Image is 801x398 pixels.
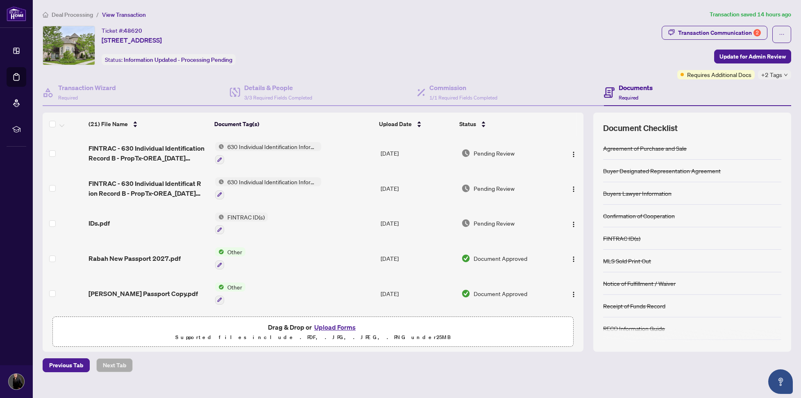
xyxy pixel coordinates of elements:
[714,50,791,63] button: Update for Admin Review
[429,95,497,101] span: 1/1 Required Fields Completed
[461,184,470,193] img: Document Status
[43,12,48,18] span: home
[768,369,793,394] button: Open asap
[88,253,181,263] span: Rabah New Passport 2027.pdf
[377,276,458,311] td: [DATE]
[88,179,209,198] span: FINTRAC - 630 Individual Identificat R ion Record B - PropTx-OREA_[DATE] 20_38_01.pdf
[603,279,676,288] div: Notice of Fulfillment / Waiver
[603,166,721,175] div: Buyer Designated Representation Agreement
[570,291,577,298] img: Logo
[215,142,321,164] button: Status Icon630 Individual Identification Information Record
[102,54,236,65] div: Status:
[43,358,90,372] button: Previous Tab
[224,177,321,186] span: 630 Individual Identification Information Record
[461,289,470,298] img: Document Status
[7,6,26,21] img: logo
[211,113,376,136] th: Document Tag(s)
[58,95,78,101] span: Required
[379,120,412,129] span: Upload Date
[662,26,767,40] button: Transaction Communication2
[459,120,476,129] span: Status
[312,322,358,332] button: Upload Forms
[9,374,24,389] img: Profile Icon
[474,254,527,263] span: Document Approved
[377,171,458,206] td: [DATE]
[603,234,640,243] div: FINTRAC ID(s)
[102,11,146,18] span: View Transaction
[603,122,678,134] span: Document Checklist
[753,29,761,36] div: 2
[215,177,224,186] img: Status Icon
[761,70,782,79] span: +2 Tags
[215,177,321,199] button: Status Icon630 Individual Identification Information Record
[570,151,577,158] img: Logo
[570,186,577,192] img: Logo
[567,147,580,160] button: Logo
[124,56,232,63] span: Information Updated - Processing Pending
[567,217,580,230] button: Logo
[88,143,209,163] span: FINTRAC - 630 Individual Identification Record B - PropTx-OREA_[DATE] 20_38_01.pdf
[215,213,224,222] img: Status Icon
[570,256,577,262] img: Logo
[570,221,577,228] img: Logo
[474,149,515,158] span: Pending Review
[102,26,142,35] div: Ticket #:
[215,283,245,305] button: Status IconOther
[102,35,162,45] span: [STREET_ADDRESS]
[58,83,116,93] h4: Transaction Wizard
[124,27,142,34] span: 48620
[603,211,675,220] div: Confirmation of Cooperation
[603,301,665,310] div: Receipt of Funds Record
[461,219,470,228] img: Document Status
[224,142,321,151] span: 630 Individual Identification Information Record
[224,213,268,222] span: FINTRAC ID(s)
[377,311,458,346] td: [DATE]
[567,182,580,195] button: Logo
[603,324,665,333] div: RECO Information Guide
[268,322,358,332] span: Drag & Drop or
[224,247,245,256] span: Other
[215,247,245,269] button: Status IconOther
[96,358,133,372] button: Next Tab
[377,241,458,276] td: [DATE]
[678,26,761,39] div: Transaction Communication
[88,218,110,228] span: IDs.pdf
[244,95,312,101] span: 3/3 Required Fields Completed
[603,256,651,265] div: MLS Sold Print Out
[779,32,785,37] span: ellipsis
[215,247,224,256] img: Status Icon
[687,70,751,79] span: Requires Additional Docs
[215,142,224,151] img: Status Icon
[603,189,672,198] div: Buyers Lawyer Information
[49,359,83,372] span: Previous Tab
[474,219,515,228] span: Pending Review
[215,283,224,292] img: Status Icon
[719,50,786,63] span: Update for Admin Review
[43,26,95,65] img: IMG-W12250579_1.jpg
[461,254,470,263] img: Document Status
[603,144,687,153] div: Agreement of Purchase and Sale
[619,83,653,93] h4: Documents
[474,184,515,193] span: Pending Review
[58,332,568,342] p: Supported files include .PDF, .JPG, .JPEG, .PNG under 25 MB
[376,113,456,136] th: Upload Date
[429,83,497,93] h4: Commission
[784,73,788,77] span: down
[85,113,211,136] th: (21) File Name
[461,149,470,158] img: Document Status
[215,213,268,235] button: Status IconFINTRAC ID(s)
[96,10,99,19] li: /
[567,252,580,265] button: Logo
[619,95,638,101] span: Required
[567,287,580,300] button: Logo
[377,136,458,171] td: [DATE]
[456,113,554,136] th: Status
[52,11,93,18] span: Deal Processing
[710,10,791,19] article: Transaction saved 14 hours ago
[53,317,573,347] span: Drag & Drop orUpload FormsSupported files include .PDF, .JPG, .JPEG, .PNG under25MB
[88,120,128,129] span: (21) File Name
[224,283,245,292] span: Other
[88,289,198,298] span: [PERSON_NAME] Passport Copy.pdf
[244,83,312,93] h4: Details & People
[377,206,458,241] td: [DATE]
